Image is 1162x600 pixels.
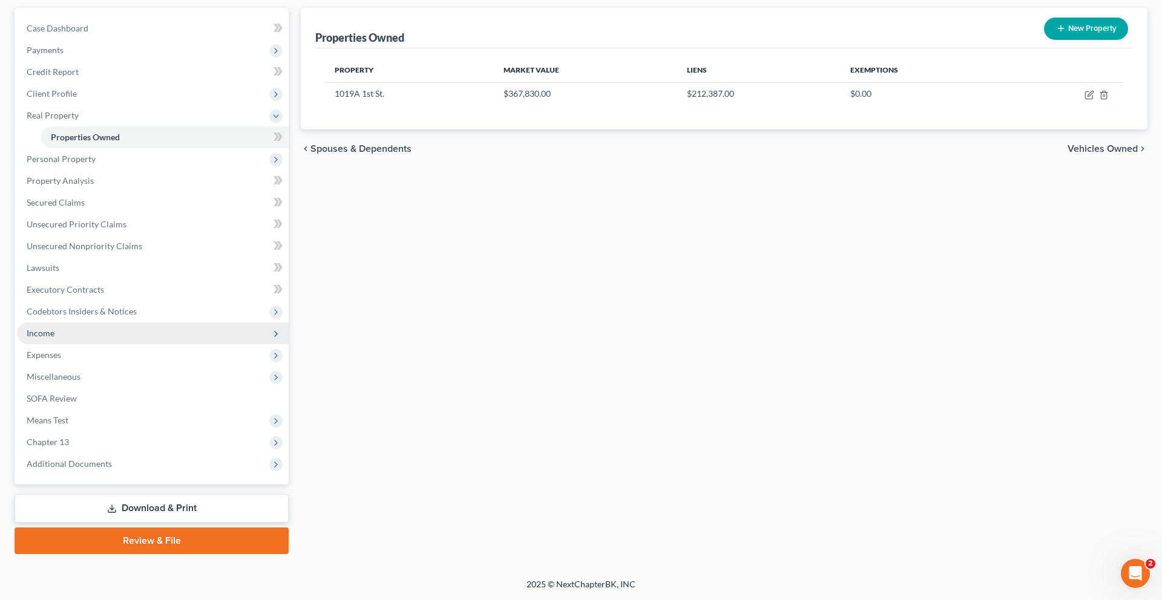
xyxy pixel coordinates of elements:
[27,284,104,295] span: Executory Contracts
[17,214,289,235] a: Unsecured Priority Claims
[51,132,120,142] span: Properties Owned
[17,61,289,83] a: Credit Report
[677,82,840,105] td: $212,387.00
[325,82,494,105] td: 1019A 1st St.
[17,18,289,39] a: Case Dashboard
[27,350,61,360] span: Expenses
[310,144,412,154] span: Spouses & Dependents
[27,197,85,207] span: Secured Claims
[17,388,289,409] a: SOFA Review
[17,257,289,279] a: Lawsuits
[27,154,96,164] span: Personal Property
[27,393,77,403] span: SOFA Review
[841,58,1005,82] th: Exemptions
[325,58,494,82] th: Property
[15,527,289,554] a: Review & File
[27,241,142,251] span: Unsecured Nonpriority Claims
[27,45,64,55] span: Payments
[17,235,289,257] a: Unsecured Nonpriority Claims
[27,175,94,186] span: Property Analysis
[1146,559,1155,569] span: 2
[1068,144,1138,154] span: Vehicles Owned
[494,82,677,105] td: $367,830.00
[27,219,126,229] span: Unsecured Priority Claims
[17,279,289,301] a: Executory Contracts
[236,578,926,600] div: 2025 © NextChapterBK, INC
[677,58,840,82] th: Liens
[17,170,289,192] a: Property Analysis
[27,262,59,273] span: Lawsuits
[27,67,79,77] span: Credit Report
[27,415,68,425] span: Means Test
[494,58,677,82] th: Market Value
[27,23,88,33] span: Case Dashboard
[27,306,137,316] span: Codebtors Insiders & Notices
[301,144,412,154] button: chevron_left Spouses & Dependents
[27,458,112,469] span: Additional Documents
[841,82,1005,105] td: $0.00
[27,437,69,447] span: Chapter 13
[17,192,289,214] a: Secured Claims
[27,88,77,99] span: Client Profile
[27,328,54,338] span: Income
[15,494,289,523] a: Download & Print
[1138,144,1147,154] i: chevron_right
[301,144,310,154] i: chevron_left
[1121,559,1150,588] iframe: Intercom live chat
[1068,144,1147,154] button: Vehicles Owned chevron_right
[1044,18,1128,40] button: New Property
[41,126,289,148] a: Properties Owned
[27,110,79,120] span: Real Property
[27,371,80,382] span: Miscellaneous
[315,30,404,45] div: Properties Owned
